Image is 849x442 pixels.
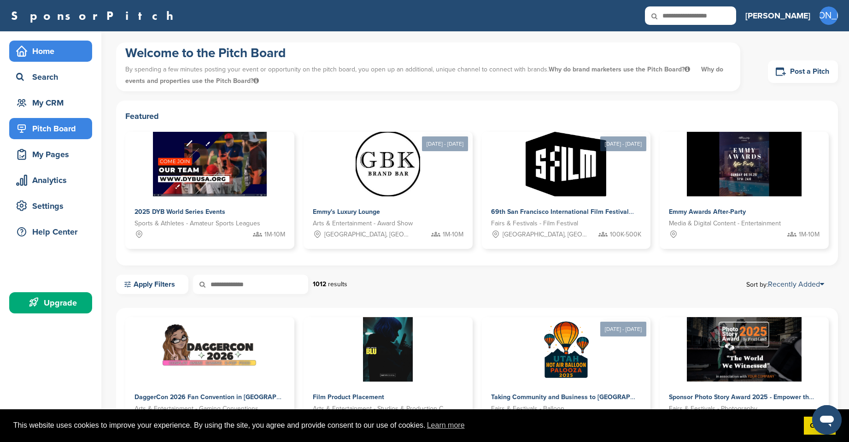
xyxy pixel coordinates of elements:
strong: 1012 [313,280,326,288]
a: [PERSON_NAME] [745,6,810,26]
a: Analytics [9,170,92,191]
div: Home [14,43,92,59]
span: [GEOGRAPHIC_DATA], [GEOGRAPHIC_DATA] [503,230,589,240]
span: This website uses cookies to improve your experience. By using the site, you agree and provide co... [13,418,796,432]
span: results [328,280,347,288]
div: [DATE] - [DATE] [600,136,646,151]
span: Sort by: [746,281,824,288]
span: Fairs & Festivals - Balloon [491,404,564,414]
a: Sponsorpitch & DaggerCon 2026 Fan Convention in [GEOGRAPHIC_DATA], [GEOGRAPHIC_DATA] Arts & Enter... [125,317,294,434]
h2: Featured [125,110,829,123]
a: Sponsorpitch & Film Product Placement Arts & Entertainment - Studios & Production Co's 1M-10M [304,317,473,434]
span: 69th San Francisco International Film Festival [491,208,629,216]
span: Sports & Athletes - Amateur Sports Leagues [135,218,260,229]
span: 1M-10M [443,230,463,240]
div: [DATE] - [DATE] [600,322,646,336]
h1: Welcome to the Pitch Board [125,45,731,61]
img: Sponsorpitch & [534,317,598,382]
span: Fairs & Festivals - Photography [669,404,757,414]
div: Analytics [14,172,92,189]
a: Settings [9,195,92,217]
span: Why do brand marketers use the Pitch Board? [549,65,692,73]
a: [DATE] - [DATE] Sponsorpitch & Taking Community and Business to [GEOGRAPHIC_DATA] with the [US_ST... [482,302,651,434]
a: SponsorPitch [11,10,179,22]
div: Settings [14,198,92,214]
a: Search [9,66,92,88]
img: Sponsorpitch & [356,132,420,196]
a: Sponsorpitch & Sponsor Photo Story Award 2025 - Empower the 6th Annual Global Storytelling Compet... [660,317,829,434]
div: Pitch Board [14,120,92,137]
span: 100K-500K [610,230,641,240]
span: Film Product Placement [313,393,384,401]
img: Sponsorpitch & [161,317,258,382]
div: Upgrade [14,295,92,311]
a: Post a Pitch [768,60,838,83]
img: Sponsorpitch & [687,132,802,196]
a: Home [9,41,92,62]
a: Pitch Board [9,118,92,139]
a: dismiss cookie message [804,417,836,435]
a: Recently Added [768,280,824,289]
a: Help Center [9,221,92,242]
span: Emmy Awards After-Party [669,208,746,216]
div: My Pages [14,146,92,163]
span: [PERSON_NAME] [820,6,838,25]
a: Sponsorpitch & Emmy Awards After-Party Media & Digital Content - Entertainment 1M-10M [660,132,829,249]
span: 1M-10M [264,230,285,240]
a: [DATE] - [DATE] Sponsorpitch & 69th San Francisco International Film Festival Fairs & Festivals -... [482,117,651,249]
span: 2025 DYB World Series Events [135,208,225,216]
span: Media & Digital Content - Entertainment [669,218,781,229]
a: Apply Filters [116,275,188,294]
span: Emmy's Luxury Lounge [313,208,380,216]
a: Sponsorpitch & 2025 DYB World Series Events Sports & Athletes - Amateur Sports Leagues 1M-10M [125,132,294,249]
span: 1M-10M [799,230,820,240]
span: [GEOGRAPHIC_DATA], [GEOGRAPHIC_DATA] [324,230,410,240]
div: My CRM [14,94,92,111]
span: Taking Community and Business to [GEOGRAPHIC_DATA] with the [US_STATE] Hot Air Balloon Palooza [491,393,799,401]
span: DaggerCon 2026 Fan Convention in [GEOGRAPHIC_DATA], [GEOGRAPHIC_DATA] [135,393,379,401]
span: Arts & Entertainment - Studios & Production Co's [313,404,450,414]
a: My CRM [9,92,92,113]
img: Sponsorpitch & [687,317,802,382]
div: [DATE] - [DATE] [422,136,468,151]
span: Arts & Entertainment - Award Show [313,218,413,229]
span: Fairs & Festivals - Film Festival [491,218,578,229]
div: Help Center [14,224,92,240]
a: [DATE] - [DATE] Sponsorpitch & Emmy's Luxury Lounge Arts & Entertainment - Award Show [GEOGRAPHIC... [304,117,473,249]
a: My Pages [9,144,92,165]
a: Upgrade [9,292,92,313]
img: Sponsorpitch & [153,132,267,196]
p: By spending a few minutes posting your event or opportunity on the pitch board, you open up an ad... [125,61,731,89]
h3: [PERSON_NAME] [745,9,810,22]
div: Search [14,69,92,85]
a: learn more about cookies [426,418,466,432]
img: Sponsorpitch & [526,132,606,196]
img: Sponsorpitch & [363,317,413,382]
iframe: Button to launch messaging window [812,405,842,435]
span: Arts & Entertainment - Gaming Conventions [135,404,258,414]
